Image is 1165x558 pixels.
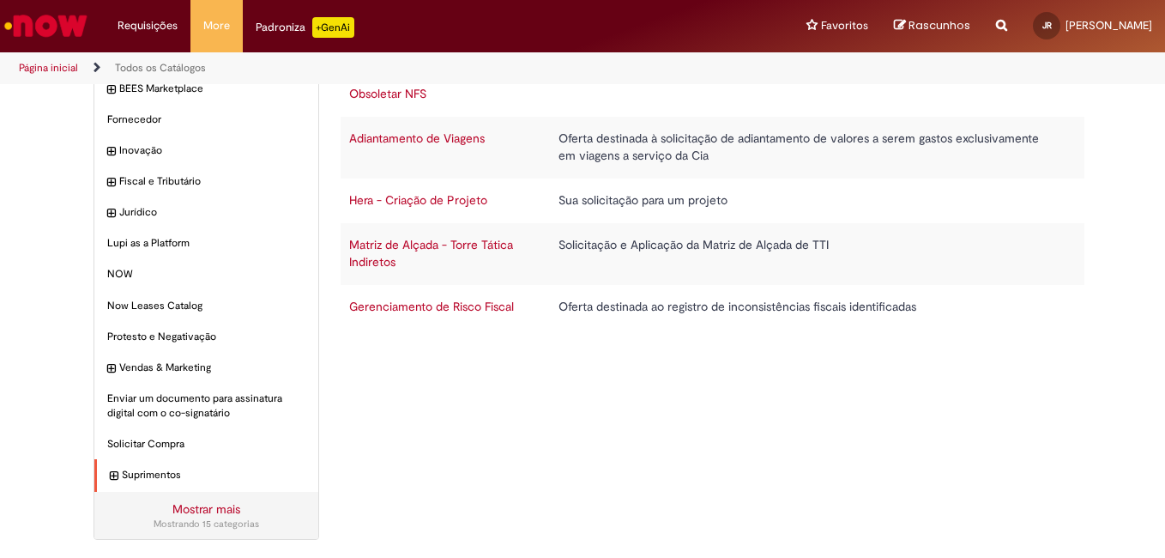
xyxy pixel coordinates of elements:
td: Oferta destinada ao registro de inconsistências fiscais identificadas [550,285,1067,330]
span: Lupi as a Platform [107,236,305,251]
span: Suprimentos [122,468,305,482]
div: expandir categoria Inovação Inovação [94,135,318,167]
tr: Gerenciamento de Risco Fiscal Oferta destinada ao registro de inconsistências fiscais identificadas [341,285,1085,330]
div: expandir categoria Fiscal e Tributário Fiscal e Tributário [94,166,318,197]
a: Página inicial [19,61,78,75]
span: BEES Marketplace [119,82,305,96]
i: expandir categoria Jurídico [107,205,115,222]
span: More [203,17,230,34]
a: Matriz de Alçada - Torre Tática Indiretos [349,237,513,270]
i: expandir categoria BEES Marketplace [107,82,115,99]
a: Rascunhos [894,18,970,34]
span: Requisições [118,17,178,34]
div: expandir categoria Vendas & Marketing Vendas & Marketing [94,352,318,384]
tr: Manifesto do Destinatário e Obsoletar NFS Manifestar Notas Fiscais na SEFAZ e Obsoletar NFs. no VIM [341,55,1085,117]
td: Oferta destinada à solicitação de adiantamento de valores a serem gastos exclusivamente em viagen... [550,117,1067,179]
div: expandir categoria Jurídico Jurídico [94,197,318,228]
span: Protesto e Negativação [107,330,305,344]
span: Inovação [119,143,305,158]
span: Vendas & Marketing [119,361,305,375]
span: Now Leases Catalog [107,299,305,313]
a: Mostrar mais [172,501,240,517]
div: Lupi as a Platform [94,227,318,259]
div: Protesto e Negativação [94,321,318,353]
p: +GenAi [312,17,354,38]
div: expandir categoria BEES Marketplace BEES Marketplace [94,73,318,105]
ul: Categorias [94,10,318,491]
span: JR [1042,20,1052,31]
span: Favoritos [821,17,868,34]
div: Now Leases Catalog [94,290,318,322]
div: NOW [94,258,318,290]
span: Fornecedor [107,112,305,127]
a: Todos os Catálogos [115,61,206,75]
a: Hera - Criação de Projeto [349,192,487,208]
span: Fiscal e Tributário [119,174,305,189]
i: expandir categoria Fiscal e Tributário [107,174,115,191]
div: Padroniza [256,17,354,38]
span: Jurídico [119,205,305,220]
div: Solicitar Compra [94,428,318,460]
img: ServiceNow [2,9,90,43]
i: expandir categoria Vendas & Marketing [107,361,115,378]
span: Rascunhos [908,17,970,33]
div: Fornecedor [94,104,318,136]
tr: Matriz de Alçada - Torre Tática Indiretos Solicitação e Aplicação da Matriz de Alçada de TTI [341,223,1085,285]
tr: Hera - Criação de Projeto Sua solicitação para um projeto [341,179,1085,223]
i: expandir categoria Suprimentos [110,468,118,485]
span: [PERSON_NAME] [1065,18,1152,33]
span: Solicitar Compra [107,437,305,452]
div: Enviar um documento para assinatura digital com o co-signatário [94,383,318,429]
div: Mostrando 15 categorias [107,518,305,531]
a: Gerenciamento de Risco Fiscal [349,299,514,314]
td: Manifestar Notas Fiscais na SEFAZ e Obsoletar NFs. no VIM [550,55,1067,117]
div: expandir categoria Suprimentos Suprimentos [94,459,318,491]
span: Enviar um documento para assinatura digital com o co-signatário [107,391,305,421]
i: expandir categoria Inovação [107,143,115,161]
td: Solicitação e Aplicação da Matriz de Alçada de TTI [550,223,1067,285]
ul: Trilhas de página [13,52,764,84]
tr: Adiantamento de Viagens Oferta destinada à solicitação de adiantamento de valores a serem gastos ... [341,117,1085,179]
td: Sua solicitação para um projeto [550,179,1067,223]
span: NOW [107,267,305,282]
a: Adiantamento de Viagens [349,130,485,146]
